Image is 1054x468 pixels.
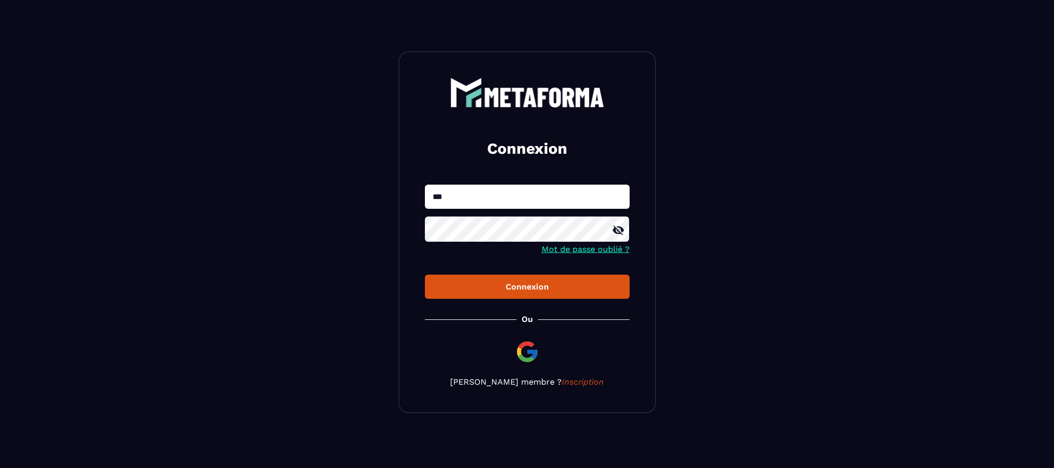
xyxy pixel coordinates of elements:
a: Mot de passe oublié ? [542,244,630,254]
div: Connexion [433,282,621,292]
p: [PERSON_NAME] membre ? [425,377,630,387]
h2: Connexion [437,138,617,159]
img: logo [450,78,604,107]
a: logo [425,78,630,107]
a: Inscription [562,377,604,387]
img: google [515,339,540,364]
p: Ou [522,314,533,324]
button: Connexion [425,275,630,299]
